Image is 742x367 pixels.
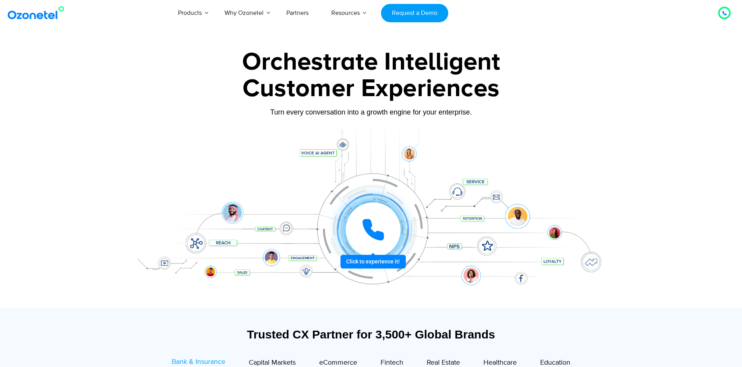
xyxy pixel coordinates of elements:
[127,108,616,116] div: Turn every conversation into a growth engine for your enterprise.
[172,358,225,366] span: Bank & Insurance
[381,358,403,367] span: Fintech
[381,4,448,22] a: Request a Demo
[127,50,616,75] div: Orchestrate Intelligent
[540,358,570,367] span: Education
[483,358,517,367] span: Healthcare
[249,358,296,367] span: Capital Markets
[131,328,612,341] div: Trusted CX Partner for 3,500+ Global Brands
[319,358,357,367] span: eCommerce
[127,70,616,107] div: Customer Experiences
[427,358,460,367] span: Real Estate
